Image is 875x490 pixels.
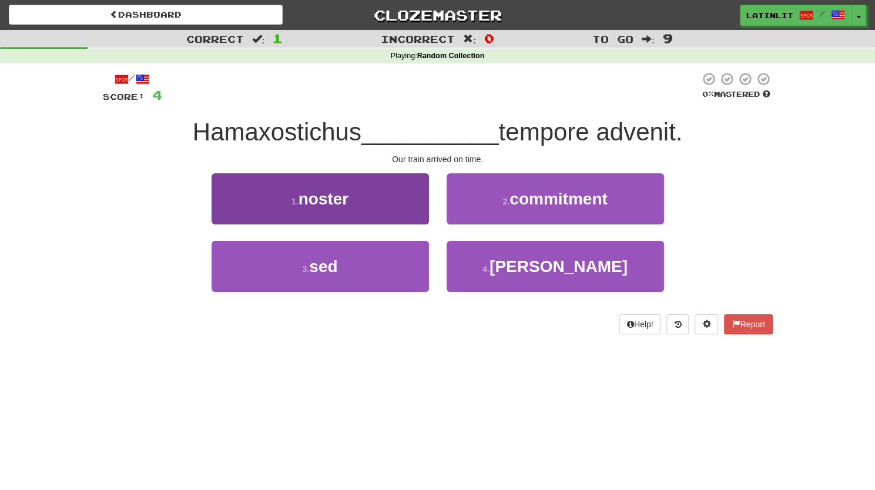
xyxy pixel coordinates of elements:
small: 2 . [502,197,509,206]
span: sed [309,257,337,276]
button: 1.noster [212,173,429,224]
span: 1 [273,31,283,45]
span: tempore advenit. [498,118,682,146]
button: Round history (alt+y) [666,314,689,334]
span: noster [299,190,349,208]
span: / [819,9,825,18]
small: 4 . [482,264,490,274]
button: 3.sed [212,241,429,292]
span: To go [592,33,633,45]
span: 0 % [702,89,714,99]
span: 0 [484,31,494,45]
span: latinlit [746,10,793,21]
span: Hamaxostichus [193,118,361,146]
span: Correct [186,33,244,45]
span: [PERSON_NAME] [490,257,628,276]
div: / [103,72,162,86]
span: Score: [103,92,145,102]
span: : [252,34,265,44]
div: Mastered [700,89,773,100]
button: 4.[PERSON_NAME] [447,241,664,292]
span: commitment [509,190,607,208]
button: Report [724,314,772,334]
small: 3 . [303,264,310,274]
span: 4 [152,88,162,102]
a: latinlit / [740,5,851,26]
div: Our train arrived on time. [103,153,773,165]
button: Help! [619,314,661,334]
span: 9 [662,31,672,45]
span: Incorrect [381,33,455,45]
small: 1 . [291,197,299,206]
a: Clozemaster [300,5,574,25]
span: __________ [361,118,499,146]
a: Dashboard [9,5,283,25]
span: : [463,34,476,44]
span: : [642,34,655,44]
button: 2.commitment [447,173,664,224]
strong: Random Collection [417,52,485,60]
